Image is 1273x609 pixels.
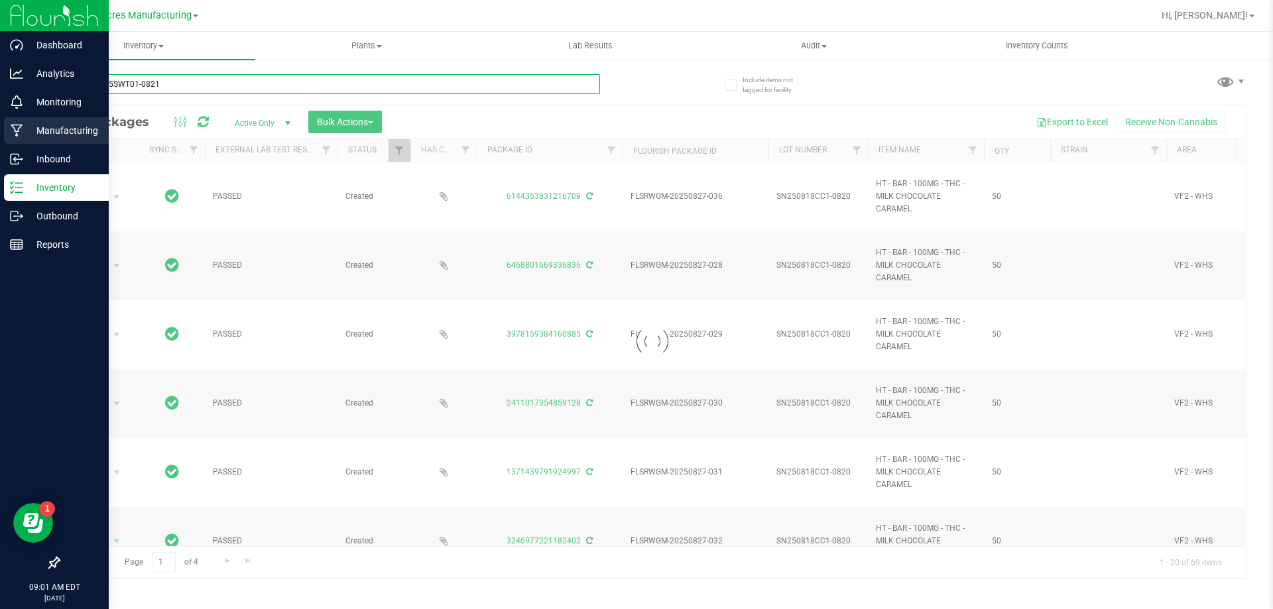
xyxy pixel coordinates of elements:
[10,209,23,223] inline-svg: Outbound
[743,75,809,95] span: Include items not tagged for facility
[32,32,255,60] a: Inventory
[13,503,53,543] iframe: Resource center
[550,40,631,52] span: Lab Results
[23,94,103,110] p: Monitoring
[6,581,103,593] p: 09:01 AM EDT
[23,237,103,252] p: Reports
[23,123,103,138] p: Manufacturing
[39,501,55,517] iframe: Resource center unread badge
[72,10,192,21] span: Green Acres Manufacturing
[10,95,23,109] inline-svg: Monitoring
[23,151,103,167] p: Inbound
[479,32,702,60] a: Lab Results
[10,238,23,251] inline-svg: Reports
[10,181,23,194] inline-svg: Inventory
[32,40,255,52] span: Inventory
[256,40,478,52] span: Plants
[10,67,23,80] inline-svg: Analytics
[58,74,600,94] input: Search Package ID, Item Name, SKU, Lot or Part Number...
[23,37,103,53] p: Dashboard
[703,40,925,52] span: Audit
[255,32,479,60] a: Plants
[10,124,23,137] inline-svg: Manufacturing
[702,32,926,60] a: Audit
[988,40,1086,52] span: Inventory Counts
[23,180,103,195] p: Inventory
[10,38,23,52] inline-svg: Dashboard
[926,32,1149,60] a: Inventory Counts
[6,593,103,603] p: [DATE]
[23,208,103,224] p: Outbound
[1162,10,1248,21] span: Hi, [PERSON_NAME]!
[10,152,23,166] inline-svg: Inbound
[23,66,103,82] p: Analytics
